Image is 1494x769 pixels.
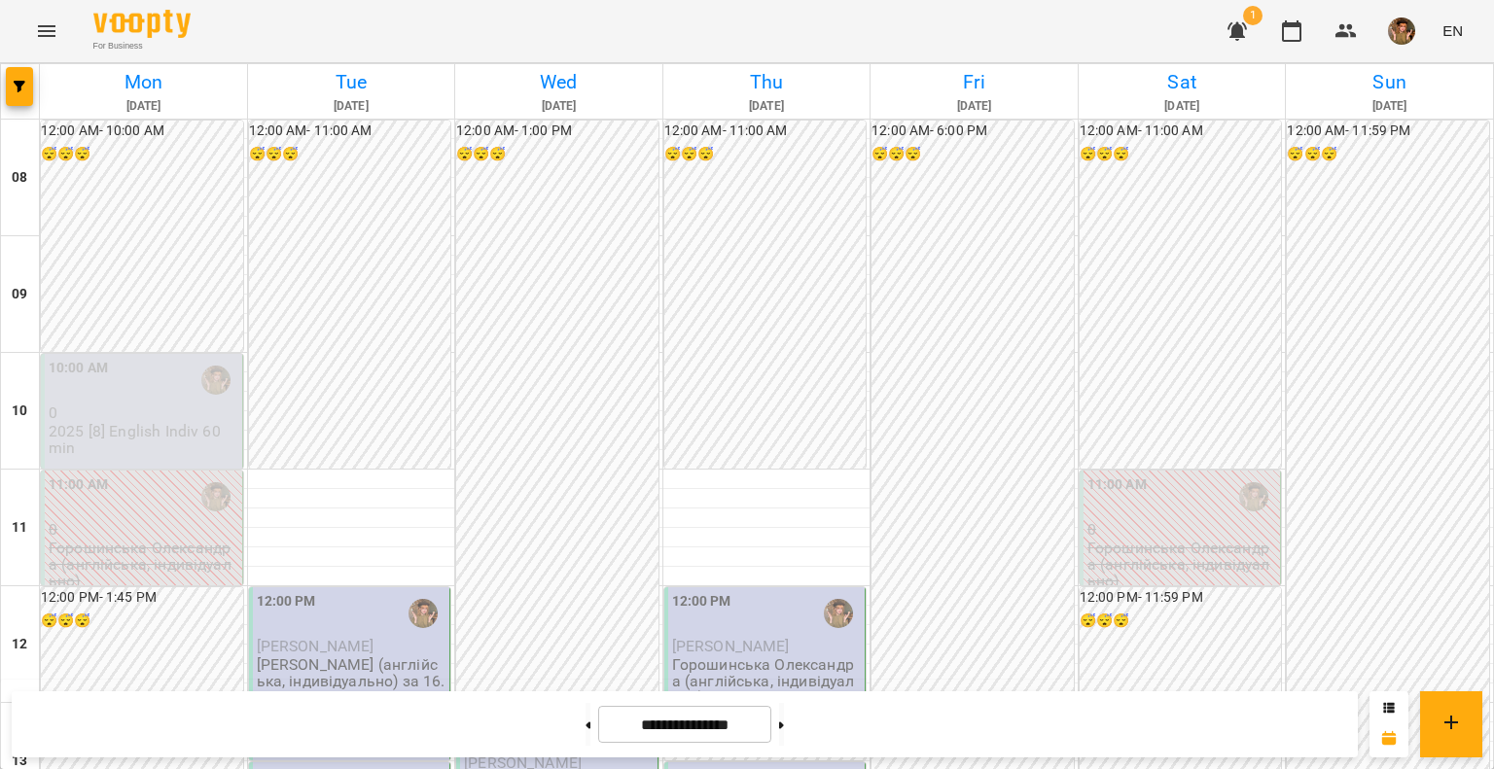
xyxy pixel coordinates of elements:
[871,144,1074,165] h6: 😴😴😴
[1442,20,1463,41] span: EN
[201,366,231,395] img: Горошинська Олександра (а)
[1287,121,1489,142] h6: 12:00 AM - 11:59 PM
[873,97,1075,116] h6: [DATE]
[49,358,108,379] label: 10:00 AM
[456,144,658,165] h6: 😴😴😴
[664,121,867,142] h6: 12:00 AM - 11:00 AM
[1082,97,1283,116] h6: [DATE]
[664,144,867,165] h6: 😴😴😴
[458,97,659,116] h6: [DATE]
[93,40,191,52] span: For Business
[1435,13,1471,49] button: EN
[41,121,243,142] h6: 12:00 AM - 10:00 AM
[672,591,731,612] label: 12:00 PM
[251,97,452,116] h6: [DATE]
[12,284,27,305] h6: 09
[49,540,238,590] p: Горошинська Олександра (англійська, індивідуально)
[871,121,1074,142] h6: 12:00 AM - 6:00 PM
[672,656,862,707] p: Горошинська Олександра (англійська, індивідуально)
[249,144,451,165] h6: 😴😴😴
[49,404,238,421] p: 0
[43,97,244,116] h6: [DATE]
[1087,540,1277,590] p: Горошинська Олександра (англійська, індивідуально)
[249,121,451,142] h6: 12:00 AM - 11:00 AM
[672,637,790,655] span: [PERSON_NAME]
[12,634,27,655] h6: 12
[456,121,658,142] h6: 12:00 AM - 1:00 PM
[1289,67,1490,97] h6: Sun
[409,599,438,628] img: Горошинська Олександра (а)
[201,482,231,511] img: Горошинська Олександра (а)
[1087,521,1277,538] p: 0
[1388,17,1415,45] img: 166010c4e833d35833869840c76da126.jpeg
[12,517,27,539] h6: 11
[41,611,243,632] h6: 😴😴😴
[1080,121,1282,142] h6: 12:00 AM - 11:00 AM
[49,474,108,496] label: 11:00 AM
[41,144,243,165] h6: 😴😴😴
[49,423,238,457] p: 2025 [8] English Indiv 60 min
[49,521,238,538] p: 0
[666,67,868,97] h6: Thu
[824,599,853,628] img: Горошинська Олександра (а)
[666,97,868,116] h6: [DATE]
[257,656,446,707] p: [PERSON_NAME] (англійська, індивідуально) за 16.10
[93,10,191,38] img: Voopty Logo
[1239,482,1268,511] img: Горошинська Олександра (а)
[458,67,659,97] h6: Wed
[1243,6,1263,25] span: 1
[12,401,27,422] h6: 10
[251,67,452,97] h6: Tue
[873,67,1075,97] h6: Fri
[257,591,316,612] label: 12:00 PM
[1289,97,1490,116] h6: [DATE]
[43,67,244,97] h6: Mon
[12,167,27,189] h6: 08
[1080,587,1282,609] h6: 12:00 PM - 11:59 PM
[41,587,243,609] h6: 12:00 PM - 1:45 PM
[257,637,374,655] span: [PERSON_NAME]
[1082,67,1283,97] h6: Sat
[23,8,70,54] button: Menu
[1080,144,1282,165] h6: 😴😴😴
[1080,611,1282,632] h6: 😴😴😴
[1287,144,1489,165] h6: 😴😴😴
[1087,474,1147,496] label: 11:00 AM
